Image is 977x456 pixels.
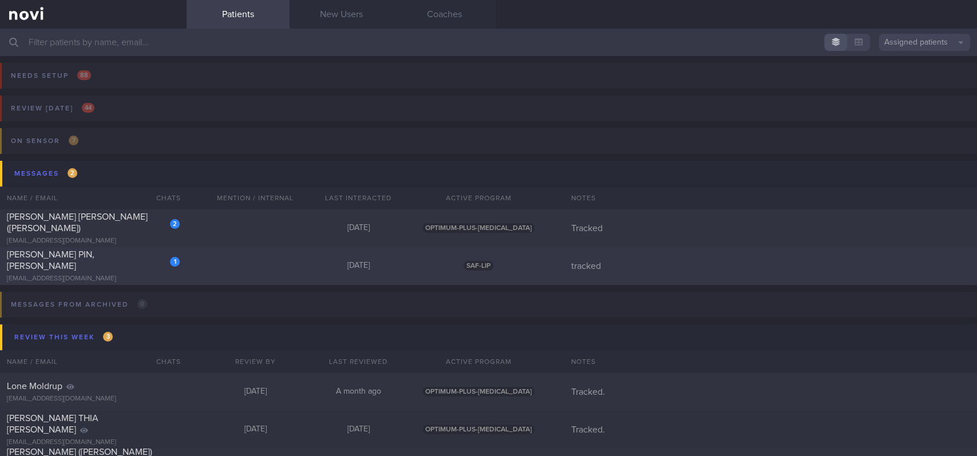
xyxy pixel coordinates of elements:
div: Messages [11,166,80,181]
div: tracked [564,260,977,272]
span: [PERSON_NAME] [PERSON_NAME] ([PERSON_NAME]) [7,212,148,233]
div: Messages from Archived [8,297,150,312]
button: Assigned patients [879,34,970,51]
div: [EMAIL_ADDRESS][DOMAIN_NAME] [7,438,180,447]
div: A month ago [307,387,410,397]
div: Review this week [11,330,116,345]
span: 0 [137,299,147,309]
div: On sensor [8,133,81,149]
span: 44 [82,103,94,113]
span: [PERSON_NAME] PIN, [PERSON_NAME] [7,250,94,271]
span: OPTIMUM-PLUS-[MEDICAL_DATA] [422,223,535,233]
div: [DATE] [204,387,307,397]
div: Last Interacted [307,187,410,209]
div: [EMAIL_ADDRESS][DOMAIN_NAME] [7,275,180,283]
span: 88 [77,70,91,80]
div: [DATE] [307,425,410,435]
div: Tracked [564,223,977,234]
div: Chats [141,350,187,373]
div: [EMAIL_ADDRESS][DOMAIN_NAME] [7,237,180,245]
div: [DATE] [307,223,410,233]
div: 2 [170,219,180,229]
span: OPTIMUM-PLUS-[MEDICAL_DATA] [422,425,535,434]
div: Last Reviewed [307,350,410,373]
div: 1 [170,257,180,267]
span: 2 [68,168,77,178]
div: Notes [564,350,977,373]
div: [EMAIL_ADDRESS][DOMAIN_NAME] [7,395,180,403]
div: Tracked. [564,424,977,435]
span: 7 [69,136,78,145]
div: [DATE] [307,261,410,271]
div: Needs setup [8,68,94,84]
span: Lone Moldrup [7,382,62,391]
div: Tracked. [564,386,977,398]
div: Chats [141,187,187,209]
div: Review [DATE] [8,101,97,116]
div: Notes [564,187,977,209]
span: [PERSON_NAME] THIA [PERSON_NAME] [7,414,98,434]
div: [DATE] [204,425,307,435]
span: 3 [103,332,113,342]
span: SAF-LIP [464,261,493,271]
div: Mention / Internal [204,187,307,209]
div: Review By [204,350,307,373]
span: OPTIMUM-PLUS-[MEDICAL_DATA] [422,387,535,396]
div: Active Program [410,350,547,373]
div: Active Program [410,187,547,209]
